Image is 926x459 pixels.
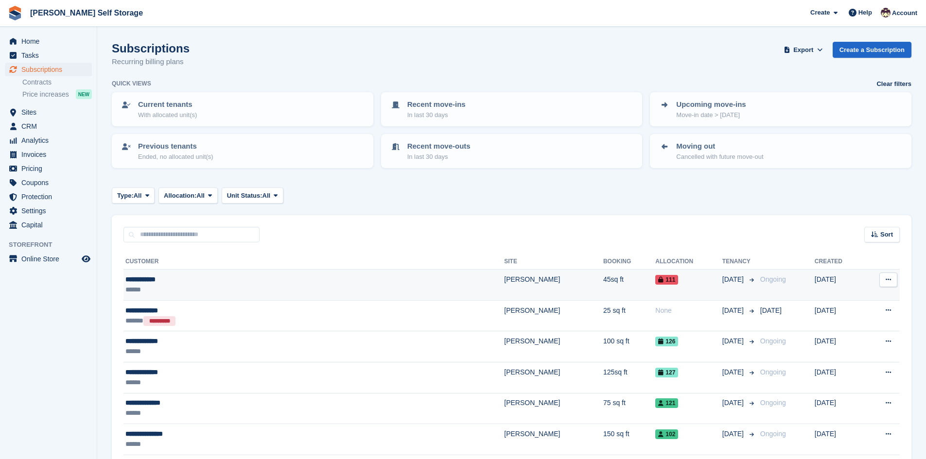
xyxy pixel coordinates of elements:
span: 111 [655,275,678,285]
span: 102 [655,429,678,439]
a: Contracts [22,78,92,87]
a: menu [5,148,92,161]
a: Preview store [80,253,92,265]
td: [DATE] [815,393,864,424]
td: [PERSON_NAME] [504,300,603,331]
span: [DATE] [760,306,782,314]
span: All [134,191,142,201]
span: Create [810,8,830,17]
a: Recent move-ins In last 30 days [382,93,642,125]
a: Price increases NEW [22,89,92,100]
button: Allocation: All [158,187,218,204]
span: Ongoing [760,337,786,345]
td: [PERSON_NAME] [504,424,603,455]
td: [PERSON_NAME] [504,362,603,393]
p: Moving out [676,141,763,152]
a: menu [5,119,92,133]
th: Allocation [655,254,722,270]
p: Recent move-outs [407,141,471,152]
p: In last 30 days [407,110,466,120]
td: [PERSON_NAME] [504,270,603,301]
td: 45sq ft [603,270,655,301]
span: Invoices [21,148,80,161]
th: Tenancy [722,254,756,270]
a: menu [5,162,92,175]
span: Protection [21,190,80,204]
a: menu [5,176,92,189]
a: Recent move-outs In last 30 days [382,135,642,167]
span: 127 [655,368,678,377]
td: [DATE] [815,362,864,393]
a: menu [5,204,92,218]
span: Tasks [21,49,80,62]
span: Settings [21,204,80,218]
span: 121 [655,398,678,408]
th: Site [504,254,603,270]
a: menu [5,252,92,266]
td: 75 sq ft [603,393,655,424]
span: Type: [117,191,134,201]
a: Create a Subscription [833,42,911,58]
button: Type: All [112,187,155,204]
a: Upcoming move-ins Move-in date > [DATE] [651,93,910,125]
a: menu [5,49,92,62]
a: menu [5,218,92,232]
span: Account [892,8,917,18]
a: menu [5,134,92,147]
td: 25 sq ft [603,300,655,331]
span: All [196,191,205,201]
p: In last 30 days [407,152,471,162]
span: Allocation: [164,191,196,201]
td: [PERSON_NAME] [504,393,603,424]
p: Recurring billing plans [112,56,190,68]
a: Previous tenants Ended, no allocated unit(s) [113,135,372,167]
td: [DATE] [815,424,864,455]
td: 100 sq ft [603,331,655,362]
a: Moving out Cancelled with future move-out [651,135,910,167]
p: With allocated unit(s) [138,110,197,120]
span: Subscriptions [21,63,80,76]
span: Ongoing [760,368,786,376]
p: Previous tenants [138,141,213,152]
span: All [262,191,271,201]
p: Move-in date > [DATE] [676,110,746,120]
img: Jacob Esser [881,8,891,17]
p: Cancelled with future move-out [676,152,763,162]
div: None [655,306,722,316]
span: Ongoing [760,399,786,407]
a: Clear filters [876,79,911,89]
img: stora-icon-8386f47178a22dfd0bd8f6a31ec36ba5ce8667c1dd55bd0f319d3a0aa187defe.svg [8,6,22,20]
th: Customer [123,254,504,270]
a: Current tenants With allocated unit(s) [113,93,372,125]
span: [DATE] [722,336,746,346]
span: CRM [21,119,80,133]
span: Sites [21,105,80,119]
button: Export [782,42,825,58]
div: NEW [76,89,92,99]
p: Recent move-ins [407,99,466,110]
span: Price increases [22,90,69,99]
a: menu [5,34,92,48]
td: [DATE] [815,300,864,331]
td: [DATE] [815,270,864,301]
a: menu [5,105,92,119]
span: Capital [21,218,80,232]
p: Current tenants [138,99,197,110]
span: [DATE] [722,367,746,377]
span: Storefront [9,240,97,250]
td: 150 sq ft [603,424,655,455]
span: Analytics [21,134,80,147]
span: Pricing [21,162,80,175]
span: [DATE] [722,306,746,316]
p: Ended, no allocated unit(s) [138,152,213,162]
a: menu [5,63,92,76]
button: Unit Status: All [222,187,283,204]
span: [DATE] [722,274,746,285]
td: [DATE] [815,331,864,362]
span: Ongoing [760,275,786,283]
span: [DATE] [722,398,746,408]
h1: Subscriptions [112,42,190,55]
p: Upcoming move-ins [676,99,746,110]
span: Home [21,34,80,48]
th: Created [815,254,864,270]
